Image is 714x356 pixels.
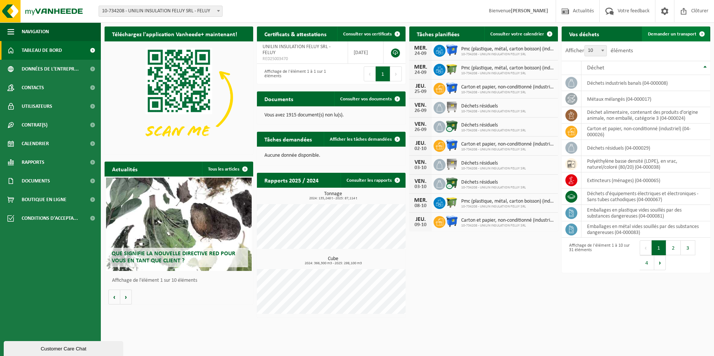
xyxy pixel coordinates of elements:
a: Consulter vos documents [334,91,405,106]
span: Calendrier [22,134,49,153]
div: MER. [413,197,428,203]
span: 10-734208 - UNILIN INSULATION FELUY SRL [461,147,554,152]
span: 10-734208 - UNILIN INSULATION FELUY SRL [461,166,526,171]
img: Download de VHEPlus App [105,41,253,153]
span: Rapports [22,153,44,172]
span: UNILIN INSULATION FELUY SRL - FELUY [263,44,330,56]
p: Affichage de l'élément 1 sur 10 éléments [112,278,249,283]
td: déchets d'équipements électriques et électroniques - Sans tubes cathodiques (04-000067) [581,188,710,205]
iframe: chat widget [4,340,125,356]
div: 25-09 [413,89,428,94]
span: Déchets résiduels [461,122,526,128]
span: 10-734208 - UNILIN INSULATION FELUY SRL [461,90,554,95]
div: JEU. [413,83,428,89]
img: WB-1100-GAL-GY-02 [446,101,458,113]
div: 09-10 [413,222,428,228]
span: Demander un transport [648,32,696,37]
div: VEN. [413,178,428,184]
h2: Tâches planifiées [409,26,467,41]
button: Previous [640,240,652,255]
img: WB-1100-HPE-GN-50 [446,196,458,209]
a: Consulter les rapports [341,173,405,188]
td: emballages en métal vides souillés par des substances dangereuses (04-000083) [581,221,710,238]
button: 1 [376,66,390,81]
span: 10-734208 - UNILIN INSULATION FELUY SRL [461,185,526,190]
button: Next [390,66,402,81]
label: Afficher éléments [565,48,633,54]
h2: Tâches demandées [257,132,319,146]
span: 10 [584,45,607,56]
h2: Certificats & attestations [257,26,334,41]
a: Afficher les tâches demandées [324,132,405,147]
span: Carton et papier, non-conditionné (industriel) [461,218,554,224]
td: extincteurs (ménages) (04-000065) [581,172,710,188]
button: 2 [666,240,681,255]
td: emballages en plastique vides souillés par des substances dangereuses (04-000081) [581,205,710,221]
strong: [PERSON_NAME] [511,8,548,14]
td: [DATE] [348,41,384,64]
div: 24-09 [413,51,428,56]
div: MER. [413,45,428,51]
div: 24-09 [413,70,428,75]
a: Que signifie la nouvelle directive RED pour vous en tant que client ? [106,178,252,271]
div: 03-10 [413,184,428,190]
span: Que signifie la nouvelle directive RED pour vous en tant que client ? [112,251,235,264]
div: Affichage de l'élément 1 à 1 sur 1 éléments [261,66,327,82]
img: WB-1100-GAL-GY-02 [446,158,458,171]
div: Affichage de l'élément 1 à 10 sur 31 éléments [565,240,632,271]
h3: Tonnage [261,191,406,200]
span: RED25003470 [263,56,342,62]
span: 2024: 135,248 t - 2025: 87,114 t [261,197,406,200]
button: Next [654,255,666,270]
span: Déchets résiduels [461,103,526,109]
div: JEU. [413,216,428,222]
td: déchets résiduels (04-000029) [581,140,710,156]
p: Vous avez 1915 document(s) non lu(s). [264,113,398,118]
button: 1 [652,240,666,255]
span: 10-734208 - UNILIN INSULATION FELUY SRL [461,204,554,209]
span: Utilisateurs [22,97,52,116]
p: Aucune donnée disponible. [264,153,398,158]
span: 10 [585,46,606,56]
span: Consulter vos documents [340,97,392,102]
div: VEN. [413,102,428,108]
div: 26-09 [413,127,428,132]
span: Pmc (plastique, métal, carton boisson) (industriel) [461,199,554,204]
button: 4 [640,255,654,270]
button: Vorige [108,290,120,305]
h2: Documents [257,91,301,106]
a: Tous les articles [202,162,252,177]
span: Consulter votre calendrier [490,32,544,37]
img: WB-1100-HPE-BE-01 [446,44,458,56]
span: Déchet [587,65,604,71]
h2: Actualités [105,162,145,176]
span: Contacts [22,78,44,97]
a: Demander un transport [642,26,710,41]
div: MER. [413,64,428,70]
span: 10-734208 - UNILIN INSULATION FELUY SRL [461,109,526,114]
span: Boutique en ligne [22,190,66,209]
span: Déchets résiduels [461,179,526,185]
div: 02-10 [413,146,428,152]
span: Carton et papier, non-conditionné (industriel) [461,141,554,147]
td: carton et papier, non-conditionné (industriel) (04-000026) [581,124,710,140]
span: Contrat(s) [22,116,47,134]
td: polyéthylène basse densité (LDPE), en vrac, naturel/coloré (80/20) (04-000038) [581,156,710,172]
span: Documents [22,172,50,190]
span: Pmc (plastique, métal, carton boisson) (industriel) [461,65,554,71]
span: 10-734208 - UNILIN INSULATION FELUY SRL [461,52,554,57]
div: VEN. [413,159,428,165]
td: déchet alimentaire, contenant des produits d'origine animale, non emballé, catégorie 3 (04-000024) [581,107,710,124]
span: Déchets résiduels [461,160,526,166]
h3: Cube [261,256,406,265]
div: VEN. [413,121,428,127]
span: Pmc (plastique, métal, carton boisson) (industriel) [461,46,554,52]
a: Consulter votre calendrier [484,26,557,41]
img: WB-1100-CU [446,120,458,132]
span: Carton et papier, non-conditionné (industriel) [461,84,554,90]
span: Navigation [22,22,49,41]
img: WB-1100-CU [446,177,458,190]
span: Afficher les tâches demandées [330,137,392,142]
span: 10-734208 - UNILIN INSULATION FELUY SRL [461,224,554,228]
img: WB-1100-HPE-BE-01 [446,82,458,94]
